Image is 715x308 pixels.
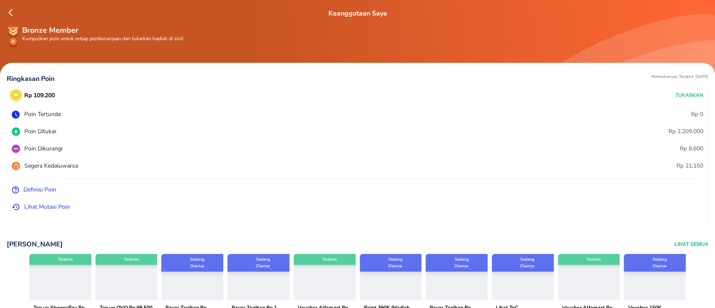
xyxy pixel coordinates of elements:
p: Rp 2.209.000 [669,127,703,136]
p: Sedang Diantar [454,256,468,269]
p: Rp 8.600 [680,144,703,153]
p: Tukarkan [675,91,703,99]
p: Sedang Diantar [388,256,403,269]
p: Kumpulkan poin untuk setiap pembelanjaan dan tukarkan hadiah di sini! [22,36,709,41]
p: Poin Dikurangi [24,144,62,153]
p: [PERSON_NAME] [7,240,63,249]
p: Segera Kedaluwarsa [24,161,78,170]
p: Poin Tertunda [24,110,61,119]
p: Rp 21.150 [676,161,703,170]
p: Bronze Member [22,25,709,36]
p: Rp 109.200 [24,91,55,100]
p: Pembaharuan Terakhir [DATE] [651,74,708,84]
p: Keanggotaan Saya [328,8,387,18]
p: Terkirim [322,256,337,263]
p: Sedang Diantar [653,256,667,269]
p: Poin Ditukar [24,127,57,136]
button: Lihat Semua [674,240,708,249]
p: Rp 0 [691,110,703,119]
p: Definisi Poin [23,185,56,194]
p: Sedang Diantar [520,256,534,269]
p: Lihat Mutasi Poin [24,202,70,211]
p: Sedang Diantar [256,256,270,269]
p: Sedang Diantar [190,256,204,269]
p: Terkirim [586,256,601,263]
p: Ringkasan Poin [7,74,54,84]
p: Terkirim [58,256,73,263]
p: Terkirim [124,256,139,263]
